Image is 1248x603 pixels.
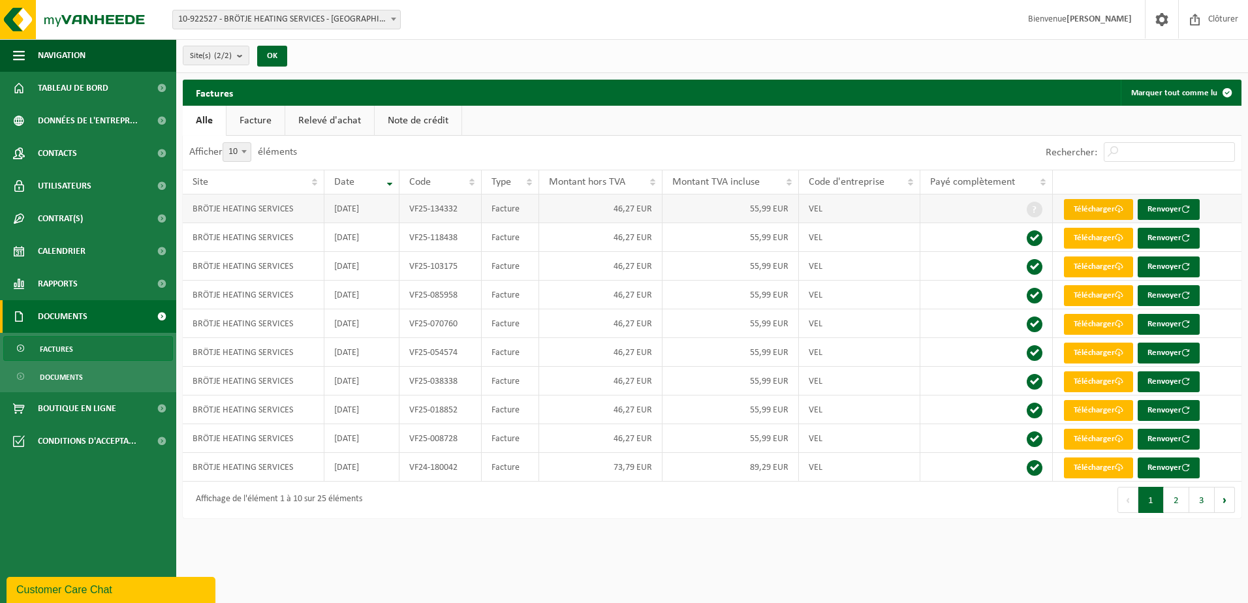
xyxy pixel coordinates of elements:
[539,252,663,281] td: 46,27 EUR
[324,281,399,309] td: [DATE]
[539,281,663,309] td: 46,27 EUR
[183,252,324,281] td: BRÖTJE HEATING SERVICES
[223,143,251,161] span: 10
[482,424,538,453] td: Facture
[1138,400,1200,421] button: Renvoyer
[799,367,920,395] td: VEL
[172,10,401,29] span: 10-922527 - BRÖTJE HEATING SERVICES - SINT-STEVENS-WOLUWE
[183,106,226,136] a: Alle
[189,147,297,157] label: Afficher éléments
[183,367,324,395] td: BRÖTJE HEATING SERVICES
[1138,487,1164,513] button: 1
[1064,256,1133,277] a: Télécharger
[40,337,73,362] span: Factures
[38,268,78,300] span: Rapports
[539,424,663,453] td: 46,27 EUR
[399,223,482,252] td: VF25-118438
[799,424,920,453] td: VEL
[399,309,482,338] td: VF25-070760
[663,309,799,338] td: 55,99 EUR
[38,202,83,235] span: Contrat(s)
[1138,457,1200,478] button: Renvoyer
[663,424,799,453] td: 55,99 EUR
[672,177,760,187] span: Montant TVA incluse
[482,194,538,223] td: Facture
[1064,228,1133,249] a: Télécharger
[482,453,538,482] td: Facture
[799,395,920,424] td: VEL
[38,104,138,137] span: Données de l'entrepr...
[399,395,482,424] td: VF25-018852
[799,194,920,223] td: VEL
[409,177,431,187] span: Code
[1138,199,1200,220] button: Renvoyer
[183,395,324,424] td: BRÖTJE HEATING SERVICES
[399,338,482,367] td: VF25-054574
[482,367,538,395] td: Facture
[663,194,799,223] td: 55,99 EUR
[1138,228,1200,249] button: Renvoyer
[539,395,663,424] td: 46,27 EUR
[663,223,799,252] td: 55,99 EUR
[482,309,538,338] td: Facture
[40,365,83,390] span: Documents
[1164,487,1189,513] button: 2
[799,453,920,482] td: VEL
[183,194,324,223] td: BRÖTJE HEATING SERVICES
[1064,285,1133,306] a: Télécharger
[482,252,538,281] td: Facture
[1064,343,1133,363] a: Télécharger
[7,574,218,603] iframe: chat widget
[799,252,920,281] td: VEL
[799,223,920,252] td: VEL
[324,252,399,281] td: [DATE]
[1067,14,1132,24] strong: [PERSON_NAME]
[1117,487,1138,513] button: Previous
[539,338,663,367] td: 46,27 EUR
[549,177,625,187] span: Montant hors TVA
[799,338,920,367] td: VEL
[1138,314,1200,335] button: Renvoyer
[324,223,399,252] td: [DATE]
[223,142,251,162] span: 10
[173,10,400,29] span: 10-922527 - BRÖTJE HEATING SERVICES - SINT-STEVENS-WOLUWE
[663,281,799,309] td: 55,99 EUR
[324,453,399,482] td: [DATE]
[183,80,246,105] h2: Factures
[1138,343,1200,363] button: Renvoyer
[491,177,511,187] span: Type
[1215,487,1235,513] button: Next
[1121,80,1240,106] button: Marquer tout comme lu
[3,364,173,389] a: Documents
[375,106,461,136] a: Note de crédit
[663,453,799,482] td: 89,29 EUR
[1064,371,1133,392] a: Télécharger
[1138,285,1200,306] button: Renvoyer
[38,39,86,72] span: Navigation
[1138,371,1200,392] button: Renvoyer
[399,194,482,223] td: VF25-134332
[183,223,324,252] td: BRÖTJE HEATING SERVICES
[38,300,87,333] span: Documents
[539,453,663,482] td: 73,79 EUR
[38,72,108,104] span: Tableau de bord
[214,52,232,60] count: (2/2)
[324,395,399,424] td: [DATE]
[183,309,324,338] td: BRÖTJE HEATING SERVICES
[38,170,91,202] span: Utilisateurs
[193,177,208,187] span: Site
[226,106,285,136] a: Facture
[399,453,482,482] td: VF24-180042
[189,488,362,512] div: Affichage de l'élément 1 à 10 sur 25 éléments
[324,309,399,338] td: [DATE]
[334,177,354,187] span: Date
[1064,314,1133,335] a: Télécharger
[663,338,799,367] td: 55,99 EUR
[663,395,799,424] td: 55,99 EUR
[399,367,482,395] td: VF25-038338
[482,281,538,309] td: Facture
[183,281,324,309] td: BRÖTJE HEATING SERVICES
[539,194,663,223] td: 46,27 EUR
[663,367,799,395] td: 55,99 EUR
